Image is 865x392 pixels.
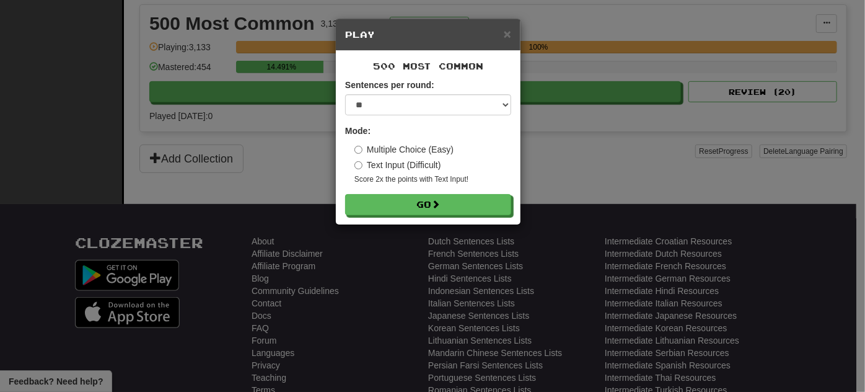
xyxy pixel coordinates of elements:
[354,159,441,171] label: Text Input (Difficult)
[345,194,511,215] button: Go
[354,143,454,156] label: Multiple Choice (Easy)
[373,61,483,71] span: 500 Most Common
[504,27,511,41] span: ×
[354,161,362,169] input: Text Input (Difficult)
[504,27,511,40] button: Close
[345,29,511,41] h5: Play
[345,126,371,136] strong: Mode:
[354,146,362,154] input: Multiple Choice (Easy)
[354,174,511,185] small: Score 2x the points with Text Input !
[345,79,434,91] label: Sentences per round:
